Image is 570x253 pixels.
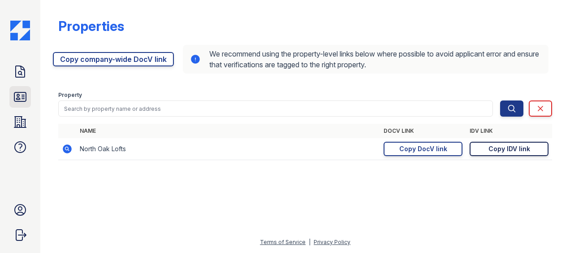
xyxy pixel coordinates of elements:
th: IDV Link [466,124,552,138]
div: We recommend using the property-level links below where possible to avoid applicant error and ens... [183,45,548,74]
input: Search by property name or address [58,100,493,117]
div: Copy DocV link [399,144,447,153]
a: Terms of Service [260,239,306,245]
a: Privacy Policy [314,239,350,245]
div: | [309,239,311,245]
th: DocV Link [380,124,466,138]
a: Copy DocV link [384,142,462,156]
div: Properties [58,18,124,34]
a: Copy IDV link [470,142,548,156]
div: Copy IDV link [488,144,530,153]
th: Name [76,124,380,138]
label: Property [58,92,82,99]
a: Copy company-wide DocV link [53,52,174,66]
img: CE_Icon_Blue-c292c112584629df590d857e76928e9f676e5b41ef8f769ba2f05ee15b207248.png [10,21,30,40]
td: North Oak Lofts [76,138,380,160]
